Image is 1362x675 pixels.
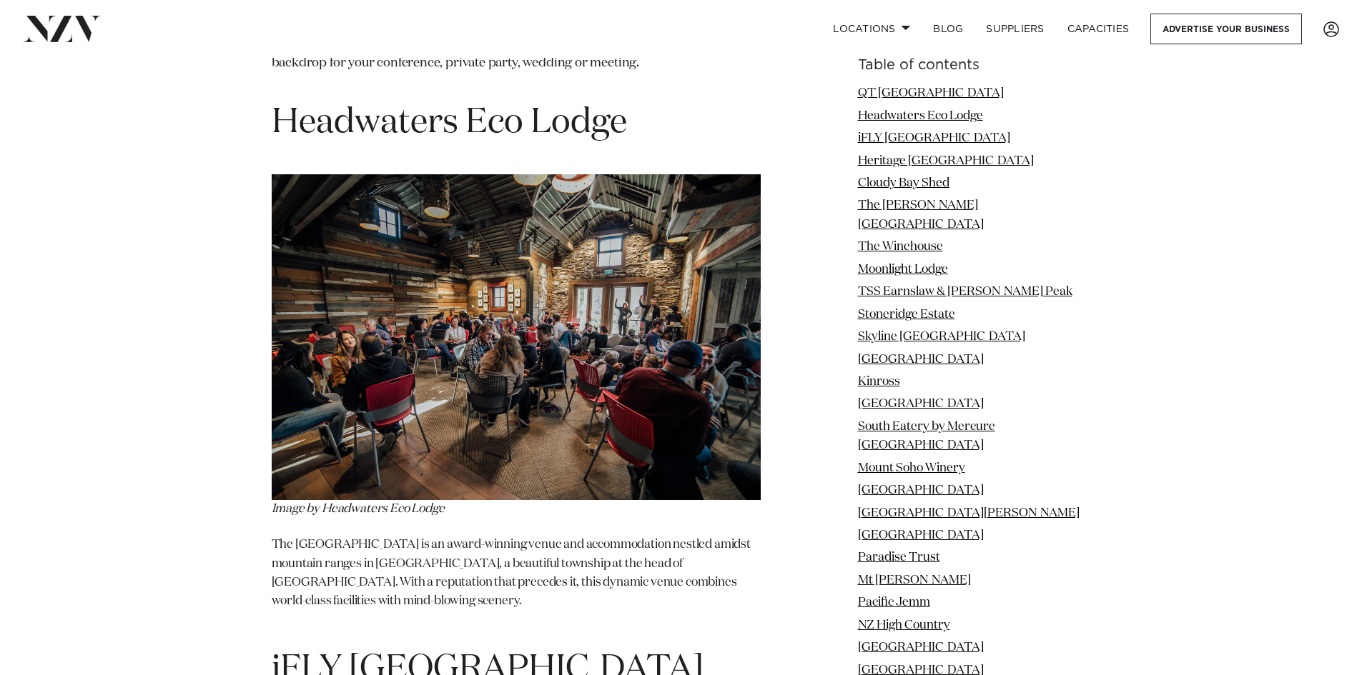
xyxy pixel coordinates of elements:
[821,14,922,44] a: Locations
[858,132,1010,144] a: iFLY [GEOGRAPHIC_DATA]
[1056,14,1141,44] a: Capacities
[858,87,1004,99] a: QT [GEOGRAPHIC_DATA]
[858,353,984,365] a: [GEOGRAPHIC_DATA]
[858,574,971,586] a: Mt [PERSON_NAME]
[858,58,1091,73] h6: Table of contents
[858,154,1034,166] a: Heritage [GEOGRAPHIC_DATA]
[23,16,101,41] img: nzv-logo.png
[858,641,984,654] a: [GEOGRAPHIC_DATA]
[858,177,949,189] a: Cloudy Bay Shed
[858,551,940,564] a: Paradise Trust
[858,484,984,496] a: [GEOGRAPHIC_DATA]
[858,308,955,320] a: Stoneridge Estate
[858,199,984,230] a: The [PERSON_NAME][GEOGRAPHIC_DATA]
[858,421,995,451] a: South Eatery by Mercure [GEOGRAPHIC_DATA]
[272,101,761,146] h1: Headwaters Eco Lodge
[858,461,965,474] a: Mount Soho Winery
[858,619,950,631] a: NZ High Country
[858,109,983,121] a: Headwaters Eco Lodge
[974,14,1055,44] a: SUPPLIERS
[858,529,984,541] a: [GEOGRAPHIC_DATA]
[858,286,1072,298] a: TSS Earnslaw & [PERSON_NAME] Peak
[858,596,930,609] a: Pacific Jemm
[858,376,900,388] a: Kinross
[858,506,1080,519] a: [GEOGRAPHIC_DATA][PERSON_NAME]
[272,536,761,630] p: The [GEOGRAPHIC_DATA] is an award-winning venue and accommodation nestled amidst mountain ranges ...
[272,503,445,515] em: Image by Headwaters Eco Lodge
[922,14,974,44] a: BLOG
[858,264,948,276] a: Moonlight Lodge
[858,331,1025,343] a: Skyline [GEOGRAPHIC_DATA]
[1150,14,1302,44] a: Advertise your business
[858,398,984,410] a: [GEOGRAPHIC_DATA]
[858,241,943,253] a: The Winehouse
